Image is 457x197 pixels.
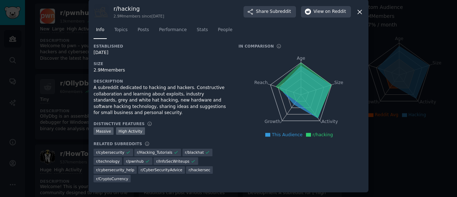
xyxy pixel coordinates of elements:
span: r/ hackersec [189,167,210,172]
img: hacking [94,4,109,19]
span: on Reddit [325,9,346,15]
div: Massive [94,127,114,135]
span: Topics [114,27,127,33]
span: r/ blackhat [185,150,204,155]
a: Stats [194,24,210,39]
span: View [313,9,346,15]
button: Viewon Reddit [301,6,351,18]
div: 2.9M members since [DATE] [114,14,164,19]
span: Info [96,27,104,33]
a: Posts [135,24,151,39]
span: r/ cybersecurity_help [96,167,134,172]
span: Subreddit [270,9,291,15]
h3: Description [94,79,228,84]
tspan: Size [334,80,343,85]
span: r/ pwnhub [126,159,144,164]
div: 2.9M members [94,67,228,74]
span: r/ CryptoCurrency [96,176,128,181]
h3: Size [94,61,228,66]
button: ShareSubreddit [243,6,296,18]
a: People [215,24,235,39]
span: Performance [159,27,187,33]
h3: Distinctive Features [94,121,145,126]
span: Share [256,9,291,15]
span: r/hacking [312,132,333,137]
h3: r/ hacking [114,5,164,13]
h3: Established [94,44,228,49]
a: Info [94,24,107,39]
div: [DATE] [94,50,228,56]
span: People [218,27,232,33]
span: Posts [137,27,149,33]
h3: Related Subreddits [94,141,142,146]
tspan: Age [297,56,305,61]
span: r/ Hacking_Tutorials [137,150,172,155]
span: Stats [197,27,208,33]
tspan: Activity [322,119,338,124]
h3: In Comparison [238,44,274,49]
div: A subreddit dedicated to hacking and hackers. Constructive collaboration and learning about explo... [94,85,228,116]
div: High Activity [116,127,145,135]
span: r/ technology [96,159,120,164]
a: Topics [112,24,130,39]
a: Performance [156,24,189,39]
tspan: Growth [265,119,280,124]
span: r/ InfoSecWriteups [156,159,189,164]
span: r/ CyberSecurityAdvice [141,167,182,172]
tspan: Reach [254,80,268,85]
span: r/ cybersecurity [96,150,124,155]
span: This Audience [272,132,302,137]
